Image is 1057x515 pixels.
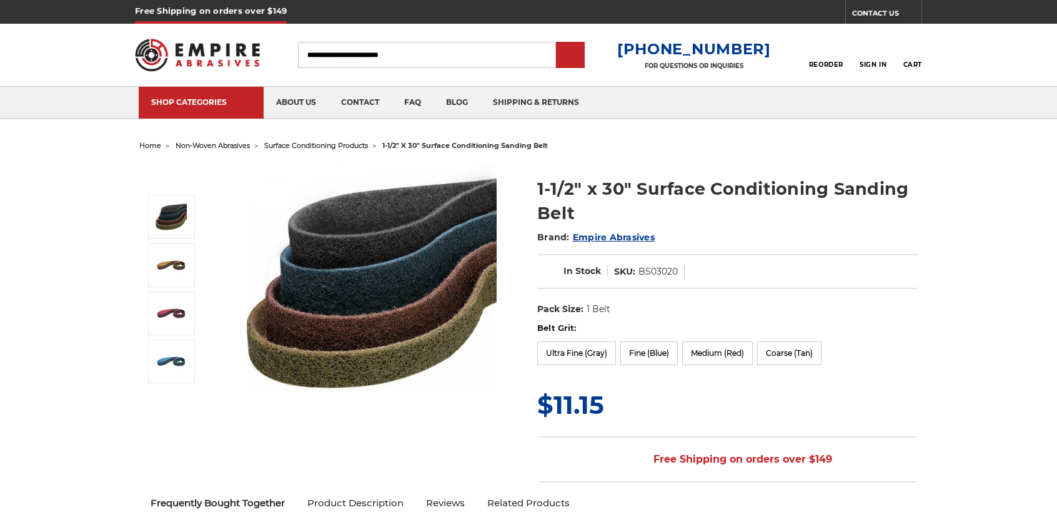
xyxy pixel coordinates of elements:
[156,346,187,377] img: 1-1/2" x 30" Blue Surface Conditioning Belt
[151,97,251,107] div: SHOP CATEGORIES
[537,177,918,225] h1: 1-1/2" x 30" Surface Conditioning Sanding Belt
[558,43,583,68] input: Submit
[537,322,918,335] label: Belt Grit:
[587,303,610,316] dd: 1 Belt
[903,61,922,69] span: Cart
[135,31,260,79] img: Empire Abrasives
[264,141,368,150] a: surface conditioning products
[156,202,187,233] img: 1.5"x30" Surface Conditioning Sanding Belts
[614,265,635,278] dt: SKU:
[156,250,187,281] img: 1-1/2" x 30" Tan Surface Conditioning Belt
[573,232,655,243] a: Empire Abrasives
[156,298,187,329] img: 1-1/2" x 30" Red Surface Conditioning Belt
[537,390,604,420] span: $11.15
[809,61,843,69] span: Reorder
[563,265,601,277] span: In Stock
[623,447,832,472] span: Free Shipping on orders over $149
[176,141,250,150] a: non-woven abrasives
[809,41,843,68] a: Reorder
[860,61,886,69] span: Sign In
[537,232,570,243] span: Brand:
[434,87,480,119] a: blog
[329,87,392,119] a: contact
[903,41,922,69] a: Cart
[617,62,771,70] p: FOR QUESTIONS OR INQUIRIES
[537,303,583,316] dt: Pack Size:
[157,385,187,412] button: Next
[382,141,548,150] span: 1-1/2" x 30" surface conditioning sanding belt
[157,169,187,195] button: Previous
[480,87,592,119] a: shipping & returns
[247,164,497,413] img: 1.5"x30" Surface Conditioning Sanding Belts
[852,6,921,24] a: CONTACT US
[392,87,434,119] a: faq
[264,87,329,119] a: about us
[617,40,771,58] a: [PHONE_NUMBER]
[139,141,161,150] a: home
[638,265,678,278] dd: BS03020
